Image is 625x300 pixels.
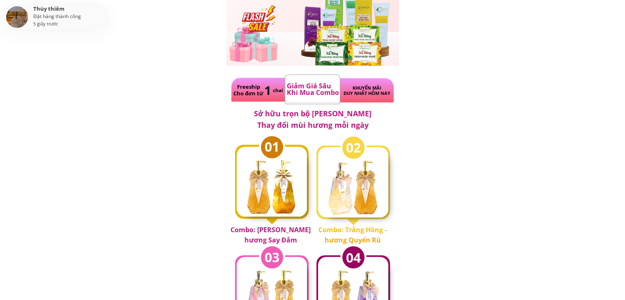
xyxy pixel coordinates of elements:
h3: Combo: Trắng Hồng - hương Quyến Rũ [311,225,394,246]
h3: Combo: [PERSON_NAME] hương Say Đắm [226,225,315,246]
h3: Freeship Cho đơn từ [216,84,281,97]
h3: 1 [262,83,271,98]
h3: KHUYẾN MÃI DUY NHẤT HÔM NAY [342,85,392,96]
h3: chai [273,88,286,93]
h1: 02 [344,137,362,158]
h1: 01 [263,136,281,157]
h1: 03 [263,247,281,268]
h1: 04 [344,247,362,268]
h3: Sở hữu trọn bộ [PERSON_NAME] Thay đổi mùi hương mỗi ngày [233,108,393,132]
h3: Giảm Giá Sâu Khi Mua Combo [287,83,345,96]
